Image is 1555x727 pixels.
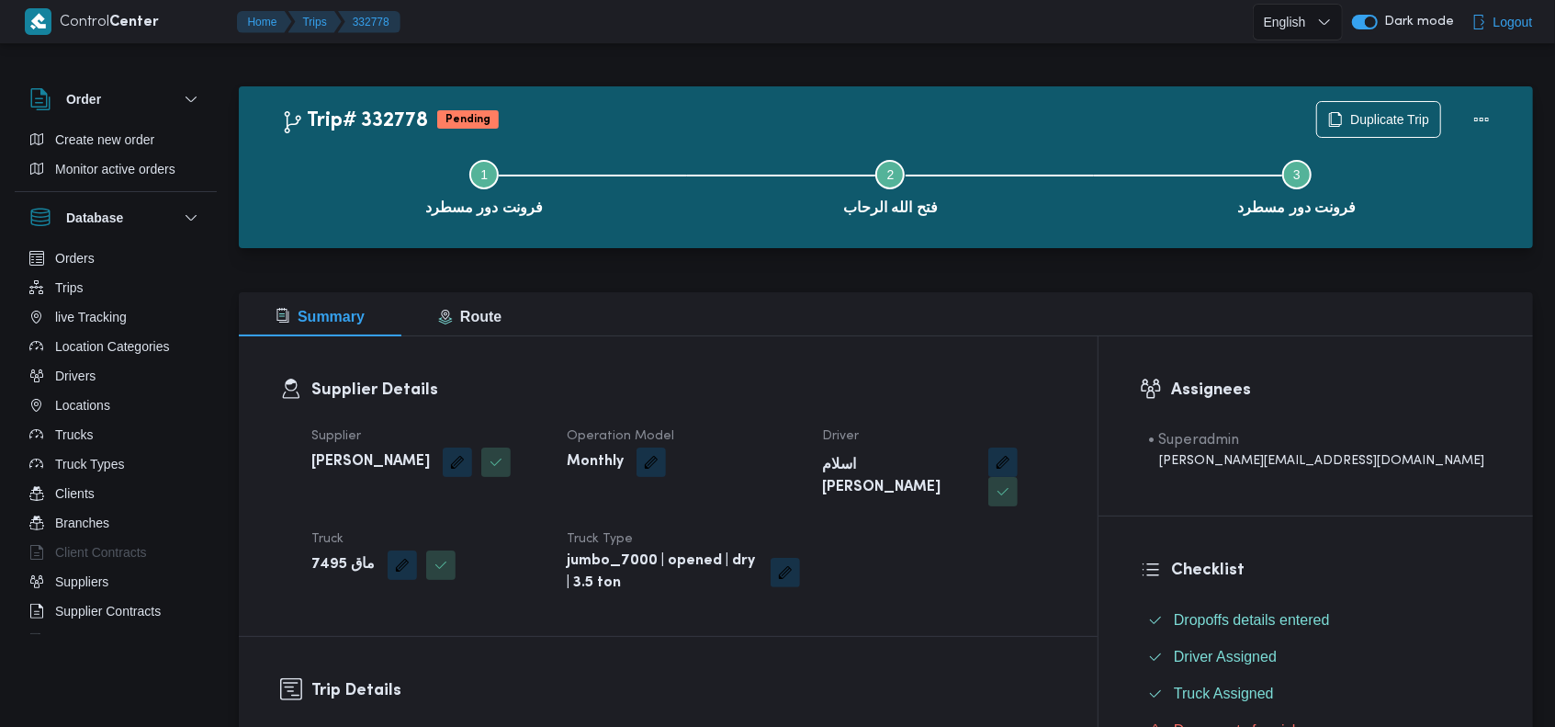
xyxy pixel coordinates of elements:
[1316,101,1441,138] button: Duplicate Trip
[29,207,202,229] button: Database
[25,8,51,35] img: X8yXhbKr1z7QwAAAABJRU5ErkJggg==
[281,138,687,233] button: فرونت دور مسطرد
[22,449,209,479] button: Truck Types
[55,306,127,328] span: live Tracking
[55,277,84,299] span: Trips
[567,533,633,545] span: Truck Type
[567,430,674,442] span: Operation Model
[55,571,108,593] span: Suppliers
[15,244,217,642] div: Database
[1141,642,1492,672] button: Driver Assigned
[55,541,147,563] span: Client Contracts
[22,244,209,273] button: Orders
[22,479,209,508] button: Clients
[22,391,209,420] button: Locations
[567,451,624,473] b: Monthly
[311,554,375,576] b: ماق 7495
[687,138,1093,233] button: فتح الله الرحاب
[22,361,209,391] button: Drivers
[887,167,895,182] span: 2
[311,451,430,473] b: [PERSON_NAME]
[55,512,109,534] span: Branches
[1148,451,1484,471] div: [PERSON_NAME][EMAIL_ADDRESS][DOMAIN_NAME]
[55,394,110,416] span: Locations
[1141,606,1492,635] button: Dropoffs details entered
[22,567,209,596] button: Suppliers
[1171,378,1492,403] h3: Assignees
[1094,138,1500,233] button: فرونت دور مسطرد
[55,365,96,387] span: Drivers
[1493,11,1533,33] span: Logout
[22,125,209,154] button: Create new order
[1174,646,1277,668] span: Driver Assigned
[22,154,209,184] button: Monitor active orders
[311,378,1056,403] h3: Supplier Details
[1174,683,1274,705] span: Truck Assigned
[276,309,365,324] span: Summary
[22,332,209,361] button: Location Categories
[29,88,202,110] button: Order
[55,483,95,505] span: Clients
[311,678,1056,703] h3: Trip Details
[1141,679,1492,709] button: Truck Assigned
[1463,101,1500,138] button: Actions
[1237,197,1356,219] span: فرونت دور مسطرد
[55,247,95,269] span: Orders
[438,309,501,324] span: Route
[437,110,499,129] span: Pending
[55,424,93,446] span: Trucks
[1293,167,1301,182] span: 3
[66,88,101,110] h3: Order
[480,167,488,182] span: 1
[22,596,209,626] button: Supplier Contracts
[22,420,209,449] button: Trucks
[1464,4,1540,40] button: Logout
[1148,429,1484,451] div: • Superadmin
[567,551,758,595] b: jumbo_7000 | opened | dry | 3.5 ton
[1174,686,1274,701] span: Truck Assigned
[110,16,160,29] b: Center
[237,11,292,33] button: Home
[22,626,209,655] button: Devices
[15,125,217,191] div: Order
[22,508,209,538] button: Branches
[1174,649,1277,665] span: Driver Assigned
[55,600,161,622] span: Supplier Contracts
[1174,612,1330,628] span: Dropoffs details entered
[22,273,209,302] button: Trips
[55,630,101,652] span: Devices
[311,533,344,545] span: Truck
[1378,15,1455,29] span: Dark mode
[822,430,859,442] span: Driver
[55,158,175,180] span: Monitor active orders
[288,11,342,33] button: Trips
[1148,429,1484,471] span: • Superadmin mohamed.nabil@illa.com.eg
[843,197,938,219] span: فتح الله الرحاب
[55,129,154,151] span: Create new order
[822,455,975,499] b: اسلام [PERSON_NAME]
[281,109,428,133] h2: Trip# 332778
[1171,558,1492,583] h3: Checklist
[22,538,209,567] button: Client Contracts
[55,453,124,475] span: Truck Types
[338,11,400,33] button: 332778
[1350,108,1429,131] span: Duplicate Trip
[1174,609,1330,631] span: Dropoffs details entered
[425,197,544,219] span: فرونت دور مسطرد
[66,207,123,229] h3: Database
[55,335,170,358] span: Location Categories
[22,302,209,332] button: live Tracking
[311,430,361,442] span: Supplier
[445,114,490,125] b: Pending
